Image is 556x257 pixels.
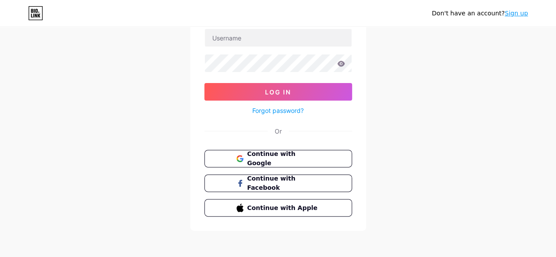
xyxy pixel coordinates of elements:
[204,199,352,217] button: Continue with Apple
[247,174,320,192] span: Continue with Facebook
[247,203,320,213] span: Continue with Apple
[247,149,320,168] span: Continue with Google
[204,174,352,192] button: Continue with Facebook
[265,88,291,96] span: Log In
[252,106,304,115] a: Forgot password?
[275,127,282,136] div: Or
[204,150,352,167] button: Continue with Google
[205,29,352,47] input: Username
[505,10,528,17] a: Sign up
[204,83,352,101] button: Log In
[432,9,528,18] div: Don't have an account?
